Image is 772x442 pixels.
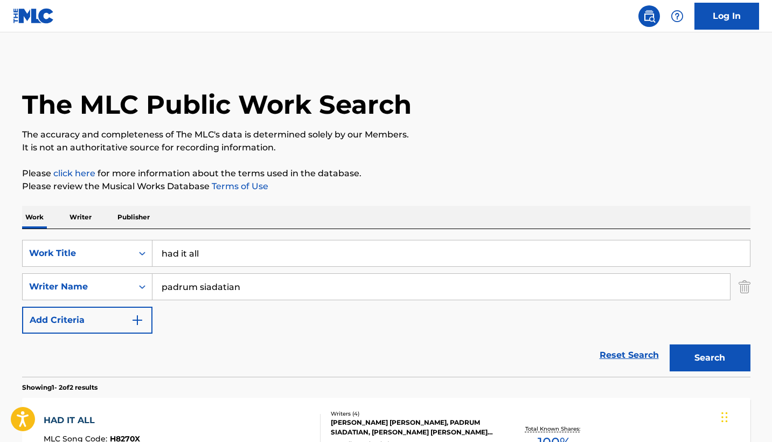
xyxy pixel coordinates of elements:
div: Writer Name [29,280,126,293]
p: Publisher [114,206,153,229]
img: help [671,10,684,23]
p: Showing 1 - 2 of 2 results [22,383,98,392]
a: Public Search [638,5,660,27]
a: Terms of Use [210,181,268,191]
h1: The MLC Public Work Search [22,88,412,121]
button: Search [670,344,750,371]
div: HAD IT ALL [44,414,140,427]
div: Work Title [29,247,126,260]
p: It is not an authoritative source for recording information. [22,141,750,154]
img: MLC Logo [13,8,54,24]
button: Add Criteria [22,307,152,334]
iframe: Chat Widget [718,390,772,442]
a: Log In [694,3,759,30]
div: [PERSON_NAME] [PERSON_NAME], PADRUM SIADATIAN, [PERSON_NAME] [PERSON_NAME], [PERSON_NAME] [331,418,493,437]
img: Delete Criterion [739,273,750,300]
p: Please review the Musical Works Database [22,180,750,193]
img: search [643,10,656,23]
p: Total Known Shares: [525,425,583,433]
a: Reset Search [594,343,664,367]
div: Drag [721,401,728,433]
img: 9d2ae6d4665cec9f34b9.svg [131,314,144,327]
p: Writer [66,206,95,229]
p: Please for more information about the terms used in the database. [22,167,750,180]
a: click here [53,168,95,178]
form: Search Form [22,240,750,377]
div: Help [666,5,688,27]
p: The accuracy and completeness of The MLC's data is determined solely by our Members. [22,128,750,141]
p: Work [22,206,47,229]
div: Writers ( 4 ) [331,410,493,418]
